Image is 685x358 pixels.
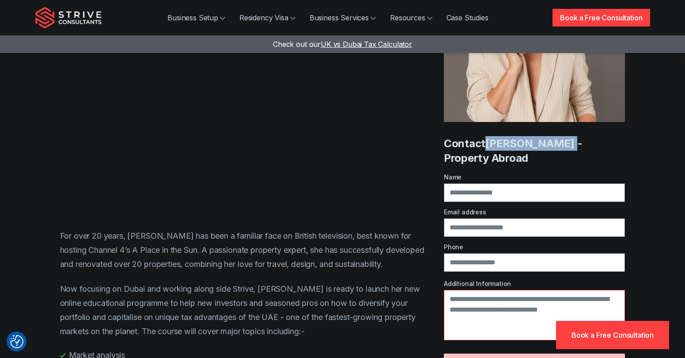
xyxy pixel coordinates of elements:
label: Additional Information [444,279,625,288]
span: UK vs Dubai Tax Calculator [321,40,412,49]
a: Case Studies [439,9,496,27]
p: Now focusing on Dubai and working along side Strive, [PERSON_NAME] is ready to launch her new onl... [60,282,433,339]
a: Book a Free Consultation [553,9,650,27]
a: Check out ourUK vs Dubai Tax Calculator [273,40,412,49]
label: Name [444,172,625,182]
iframe: Laura Hamilton - Property Abroad [60,8,433,218]
a: Business Setup [160,9,232,27]
label: Email address [444,207,625,217]
a: Business Services [303,9,383,27]
h4: Contact [PERSON_NAME] - Property Abroad [444,136,625,165]
a: Book a Free Consultation [556,321,669,349]
img: Revisit consent button [10,335,23,348]
img: Strive Consultants [35,7,102,29]
p: For over 20 years, [PERSON_NAME] has been a familiar face on British television, best known for h... [60,229,433,271]
label: Phone [444,242,625,251]
button: Consent Preferences [10,335,23,348]
a: Residency Visa [232,9,303,27]
a: Resources [383,9,439,27]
